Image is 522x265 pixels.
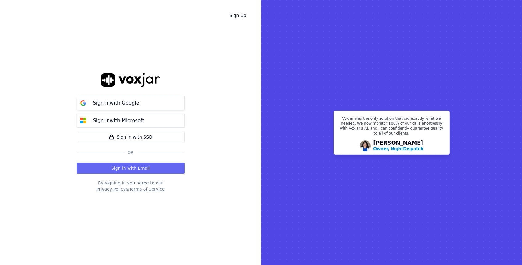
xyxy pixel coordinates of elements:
button: Terms of Service [129,186,165,192]
button: Sign inwith Microsoft [77,114,185,127]
span: Or [125,150,136,155]
div: [PERSON_NAME] [373,140,423,152]
img: google Sign in button [77,97,89,109]
button: Sign in with Email [77,163,185,174]
a: Sign Up [225,10,251,21]
p: Owner, NightDispatch [373,146,423,152]
button: Privacy Policy [96,186,126,192]
a: Sign in with SSO [77,131,185,143]
img: logo [101,73,160,87]
img: Avatar [360,140,371,151]
p: Sign in with Microsoft [93,117,144,124]
div: By signing in you agree to our & [77,180,185,192]
p: Voxjar was the only solution that did exactly what we needed. We now monitor 100% of our calls ef... [338,116,446,138]
button: Sign inwith Google [77,96,185,110]
p: Sign in with Google [93,99,139,107]
img: microsoft Sign in button [77,114,89,127]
